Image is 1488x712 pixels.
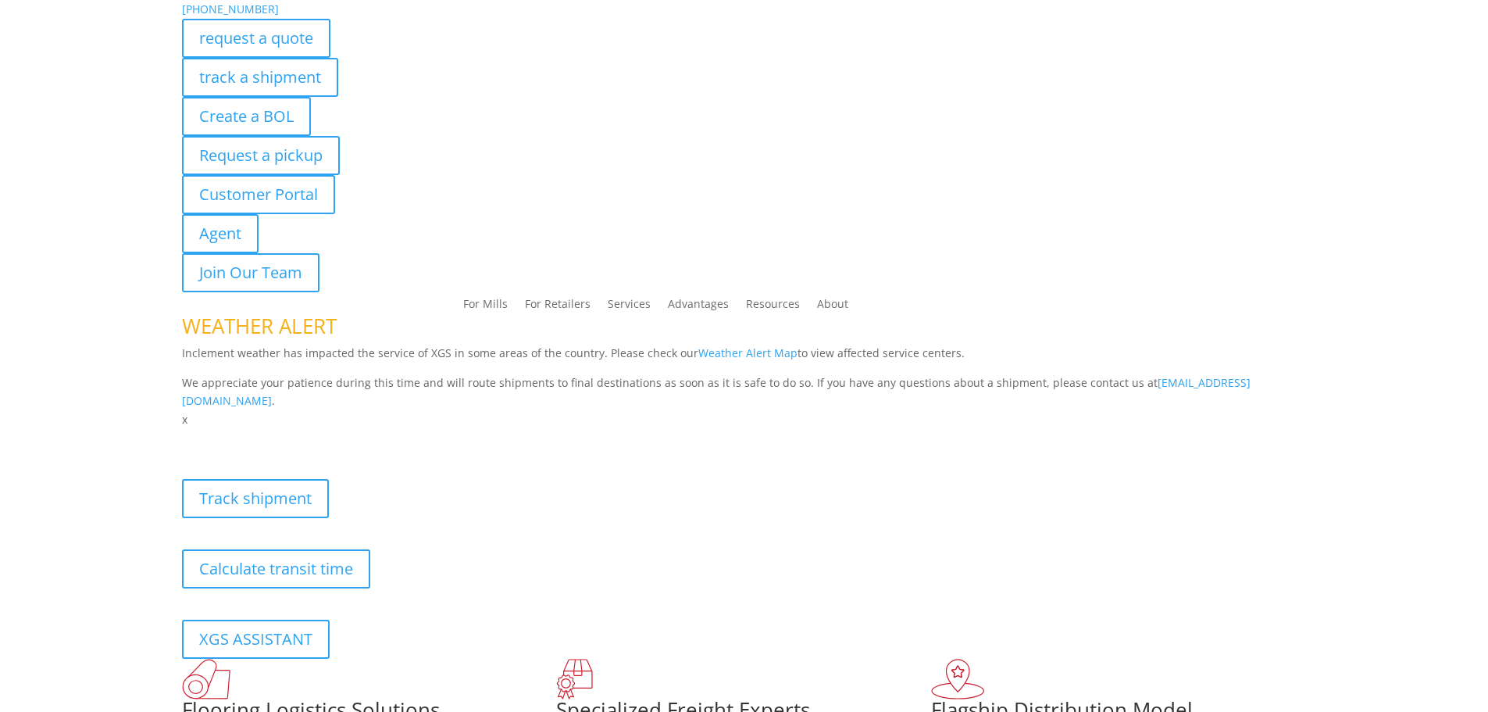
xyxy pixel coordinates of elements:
a: XGS ASSISTANT [182,620,330,659]
p: Inclement weather has impacted the service of XGS in some areas of the country. Please check our ... [182,344,1307,374]
a: Agent [182,214,259,253]
a: track a shipment [182,58,338,97]
img: xgs-icon-total-supply-chain-intelligence-red [182,659,230,699]
span: WEATHER ALERT [182,312,337,340]
a: Services [608,299,651,316]
a: For Mills [463,299,508,316]
p: x [182,410,1307,429]
a: Resources [746,299,800,316]
b: Visibility, transparency, and control for your entire supply chain. [182,431,530,446]
a: request a quote [182,19,330,58]
a: Request a pickup [182,136,340,175]
a: Create a BOL [182,97,311,136]
a: Join Our Team [182,253,319,292]
img: xgs-icon-flagship-distribution-model-red [931,659,985,699]
img: xgs-icon-focused-on-flooring-red [556,659,593,699]
a: Customer Portal [182,175,335,214]
a: Weather Alert Map [698,345,798,360]
a: For Retailers [525,299,591,316]
p: We appreciate your patience during this time and will route shipments to final destinations as so... [182,374,1307,411]
a: Track shipment [182,479,329,518]
a: About [817,299,848,316]
a: Advantages [668,299,729,316]
a: [PHONE_NUMBER] [182,2,279,16]
a: Calculate transit time [182,549,370,589]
